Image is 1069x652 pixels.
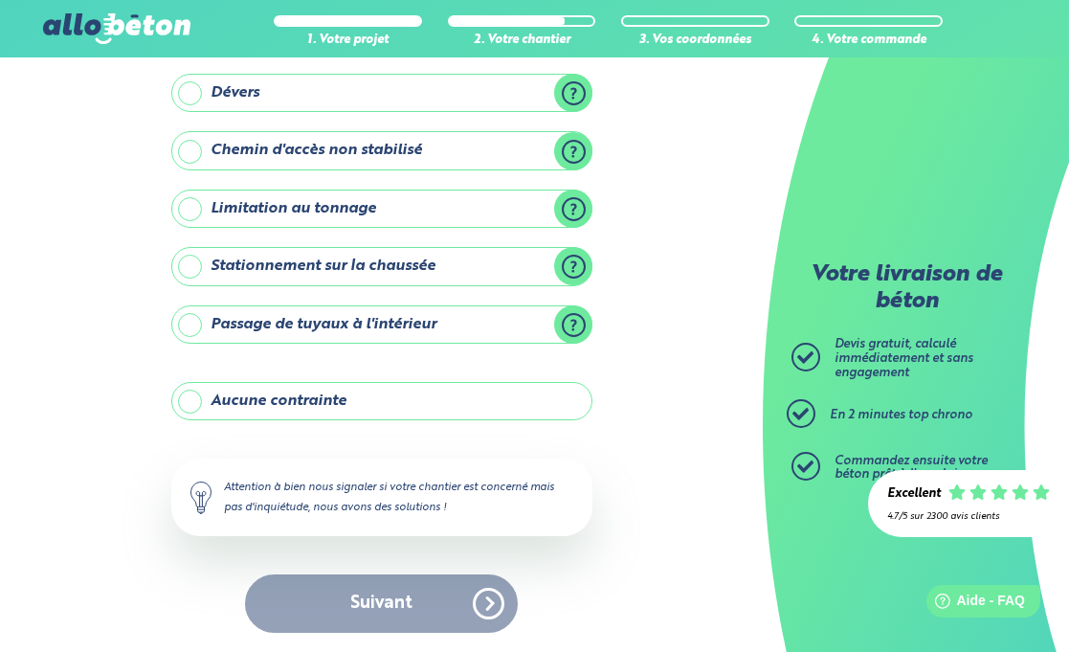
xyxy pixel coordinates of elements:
div: 1. Votre projet [274,34,422,48]
label: Passage de tuyaux à l'intérieur [171,305,592,344]
label: Chemin d'accès non stabilisé [171,131,592,169]
div: 3. Vos coordonnées [621,34,769,48]
label: Limitation au tonnage [171,190,592,228]
label: Dévers [171,74,592,112]
label: Stationnement sur la chaussée [171,247,592,285]
iframe: Help widget launcher [899,577,1048,631]
div: 2. Votre chantier [448,34,596,48]
div: 4. Votre commande [794,34,943,48]
label: Aucune contrainte [171,382,592,420]
div: Attention à bien nous signaler si votre chantier est concerné mais pas d'inquiétude, nous avons d... [171,459,592,535]
img: allobéton [43,13,190,44]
